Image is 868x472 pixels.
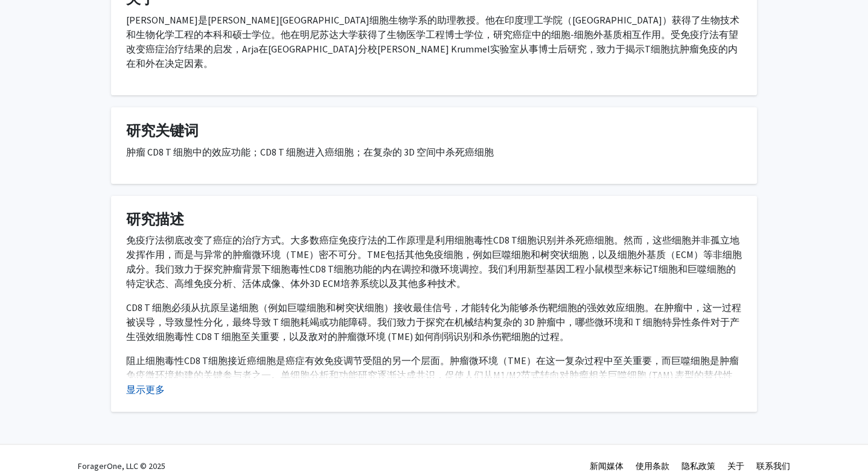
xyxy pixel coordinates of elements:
[590,461,624,471] a: 新闻媒体
[727,461,744,471] a: 关于
[78,461,165,471] font: ForagerOne, LLC © 2025
[636,461,669,471] a: 使用条款
[126,234,742,289] font: 免疫疗法彻底改变了癌症的治疗方式。大多数癌症免疫疗法的工作原理是利用细胞毒性CD8 T细胞识别并杀死癌细胞。然而，这些细胞并非孤立地发挥作用，而是与异常的肿瘤微环境（TME）密不可分。TME包括...
[126,210,184,228] font: 研究描述
[126,382,165,397] button: 显示更多
[681,461,715,471] a: 隐私政策
[126,354,742,410] font: 阻止细胞毒性CD8 T细胞接近癌细胞是癌症有效免疫调节受阻的另一个层面。肿瘤微环境（TME）在这一复杂过程中至关重要，而巨噬细胞是肿瘤免疫微环境构建的关键参与者之一。单细胞分析和功能研究逐渐达成...
[756,461,790,471] a: 联系我们
[126,301,741,342] font: CD8 T 细胞必须从抗原呈递细胞（例如巨噬细胞和树突状细胞）接收最佳信号，才能转化为能够杀伤靶细胞的强效效应细胞。在肿瘤中，这一过程被误导，导致显性分化，最终导致 T 细胞耗竭或功能障碍。我们...
[126,146,494,158] font: 肿瘤 CD8 T 细胞中的效应功能；CD8 T 细胞进入癌细胞；在复杂的 3D 空间中杀死癌细胞
[126,14,739,69] font: [PERSON_NAME]是[PERSON_NAME][GEOGRAPHIC_DATA]细胞生物学系的助理教授。他在印度理工学院（[GEOGRAPHIC_DATA]）获得了生物技术和生物化学工程...
[126,121,199,140] font: 研究关键词
[9,418,51,463] iframe: 聊天
[126,383,165,395] font: 显示更多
